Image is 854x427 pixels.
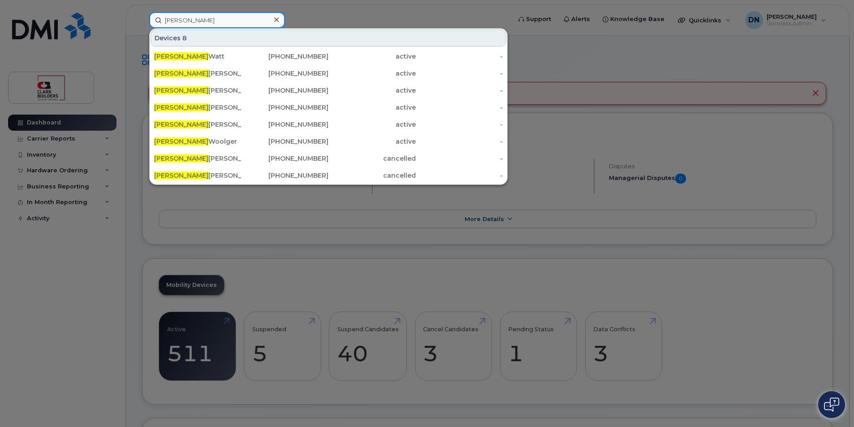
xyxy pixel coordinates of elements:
[151,30,506,47] div: Devices
[416,171,503,180] div: -
[154,171,242,180] div: [PERSON_NAME] (CBR)
[416,86,503,95] div: -
[824,397,839,412] img: Open chat
[242,154,329,163] div: [PHONE_NUMBER]
[182,34,187,43] span: 8
[328,154,416,163] div: cancelled
[154,120,242,129] div: [PERSON_NAME] iPad
[328,171,416,180] div: cancelled
[416,52,503,61] div: -
[154,86,208,94] span: [PERSON_NAME]
[154,120,208,128] span: [PERSON_NAME]
[154,103,242,112] div: [PERSON_NAME]
[416,120,503,129] div: -
[154,69,242,78] div: [PERSON_NAME]
[151,167,506,184] a: [PERSON_NAME][PERSON_NAME] (CBR)[PHONE_NUMBER]cancelled-
[242,86,329,95] div: [PHONE_NUMBER]
[154,52,208,60] span: [PERSON_NAME]
[154,86,242,95] div: [PERSON_NAME]
[154,52,242,61] div: Watt
[416,103,503,112] div: -
[151,82,506,98] a: [PERSON_NAME][PERSON_NAME][PHONE_NUMBER]active-
[151,116,506,132] a: [PERSON_NAME][PERSON_NAME] iPad[PHONE_NUMBER]active-
[154,137,242,146] div: Woolger
[242,69,329,78] div: [PHONE_NUMBER]
[328,103,416,112] div: active
[242,52,329,61] div: [PHONE_NUMBER]
[242,171,329,180] div: [PHONE_NUMBER]
[151,99,506,115] a: [PERSON_NAME][PERSON_NAME][PHONE_NUMBER]active-
[328,120,416,129] div: active
[151,65,506,81] a: [PERSON_NAME][PERSON_NAME][PHONE_NUMBER]active-
[328,69,416,78] div: active
[328,137,416,146] div: active
[416,154,503,163] div: -
[328,86,416,95] div: active
[154,103,208,111] span: [PERSON_NAME]
[242,103,329,112] div: [PHONE_NUMBER]
[154,154,208,162] span: [PERSON_NAME]
[151,150,506,167] a: [PERSON_NAME][PERSON_NAME][PHONE_NUMBER]cancelled-
[416,69,503,78] div: -
[151,48,506,64] a: [PERSON_NAME]Watt[PHONE_NUMBER]active-
[151,133,506,149] a: [PERSON_NAME]Woolger[PHONE_NUMBER]active-
[242,137,329,146] div: [PHONE_NUMBER]
[154,137,208,145] span: [PERSON_NAME]
[154,171,208,179] span: [PERSON_NAME]
[328,52,416,61] div: active
[154,154,242,163] div: [PERSON_NAME]
[154,69,208,77] span: [PERSON_NAME]
[242,120,329,129] div: [PHONE_NUMBER]
[416,137,503,146] div: -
